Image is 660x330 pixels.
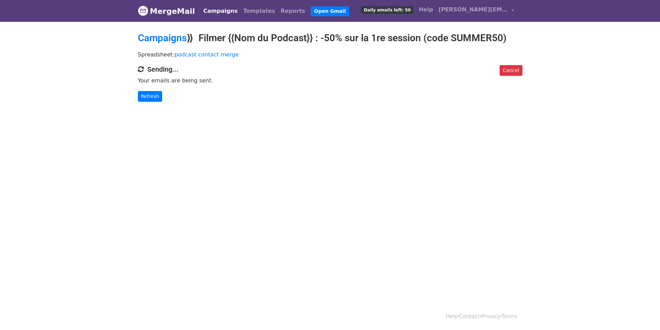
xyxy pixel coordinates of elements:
a: Open Gmail [311,6,349,16]
a: Help [446,313,458,320]
a: Refresh [138,91,162,102]
h2: ⟫ Filmer {{Nom du Podcast}} : -50% sur la 1re session (code SUMMER50) [138,32,522,44]
a: Reports [278,4,308,18]
span: [PERSON_NAME][EMAIL_ADDRESS][DOMAIN_NAME] [439,6,508,14]
p: Your emails are being sent. [138,77,522,84]
a: Help [416,3,436,17]
img: MergeMail logo [138,6,148,16]
a: Terms [502,313,517,320]
a: Privacy [481,313,500,320]
a: Daily emails left: 50 [359,3,416,17]
h4: Sending... [138,65,522,73]
p: Spreadsheet: [138,51,522,58]
span: Daily emails left: 50 [361,6,413,14]
a: Cancel [500,65,522,76]
a: Campaigns [201,4,240,18]
a: podcast contact merge [175,51,239,58]
a: Contact [459,313,479,320]
a: MergeMail [138,4,195,18]
a: Templates [240,4,278,18]
a: Campaigns [138,32,187,44]
a: [PERSON_NAME][EMAIL_ADDRESS][DOMAIN_NAME] [436,3,517,19]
